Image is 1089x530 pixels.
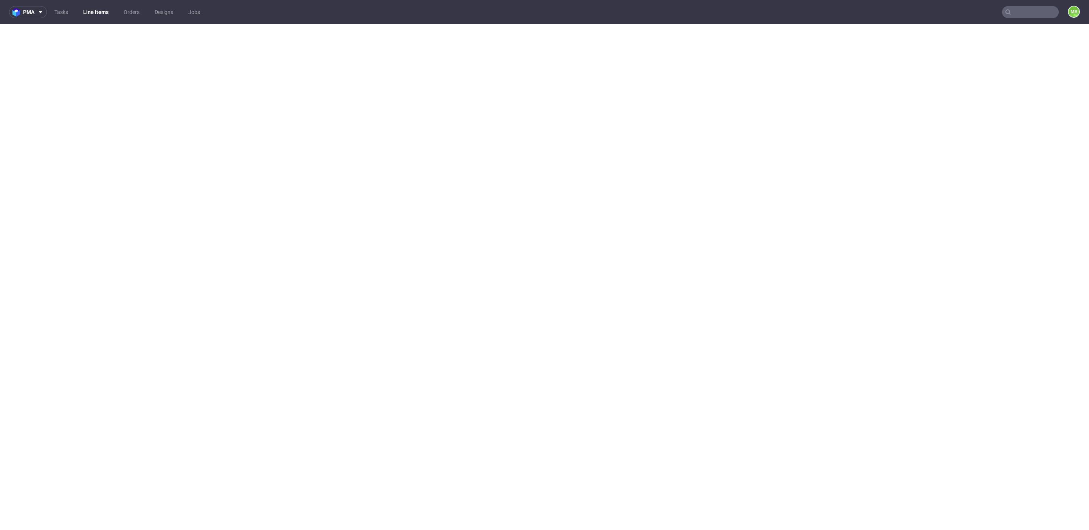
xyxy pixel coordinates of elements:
span: pma [23,9,34,15]
img: logo [12,8,23,17]
figcaption: MS [1069,6,1079,17]
a: Orders [119,6,144,18]
a: Line Items [79,6,113,18]
a: Tasks [50,6,73,18]
a: Jobs [184,6,205,18]
button: pma [9,6,47,18]
a: Designs [150,6,178,18]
